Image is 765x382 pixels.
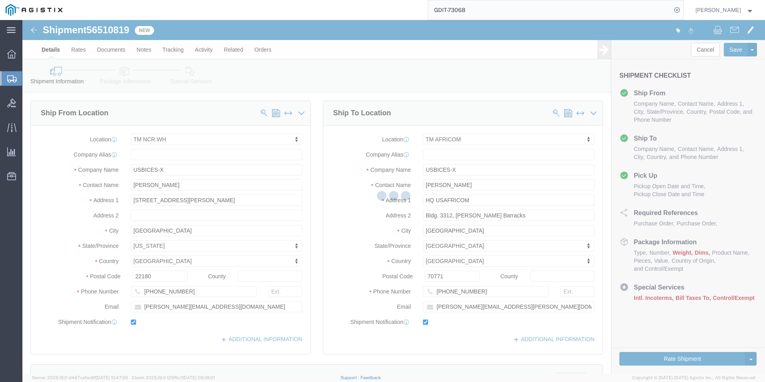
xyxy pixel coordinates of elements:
img: logo [6,4,62,16]
button: [PERSON_NAME] [695,5,754,15]
span: Server: 2025.19.0-d447cefac8f [32,375,128,380]
span: Copyright © [DATE]-[DATE] Agistix Inc., All Rights Reserved [632,374,755,381]
span: [DATE] 09:39:01 [182,375,215,380]
span: Mitchell Mattocks [695,6,741,14]
input: Search for shipment number, reference number [428,0,671,20]
span: Client: 2025.19.0-129fbcf [132,375,215,380]
span: [DATE] 10:47:06 [96,375,128,380]
a: Support [340,375,360,380]
a: Feedback [360,375,381,380]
